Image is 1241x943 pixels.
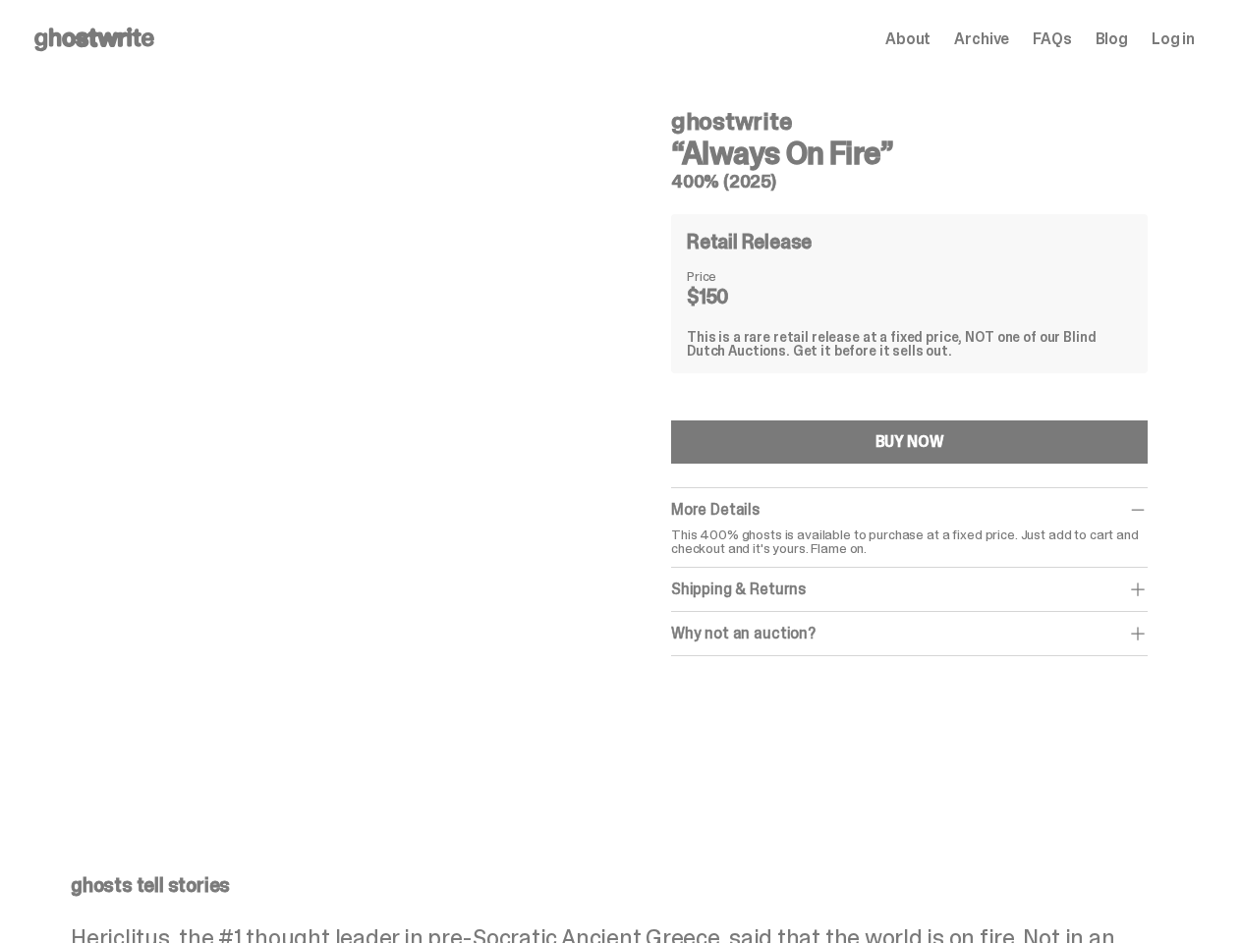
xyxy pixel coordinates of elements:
[875,434,944,450] div: BUY NOW
[1033,31,1071,47] a: FAQs
[671,110,1148,134] h4: ghostwrite
[671,173,1148,191] h5: 400% (2025)
[671,527,1148,555] p: This 400% ghosts is available to purchase at a fixed price. Just add to cart and checkout and it'...
[671,499,760,520] span: More Details
[671,138,1148,169] h3: “Always On Fire”
[1152,31,1195,47] a: Log in
[1096,31,1128,47] a: Blog
[671,420,1148,464] button: BUY NOW
[71,875,1156,895] p: ghosts tell stories
[687,232,812,251] h4: Retail Release
[687,330,1132,358] div: This is a rare retail release at a fixed price, NOT one of our Blind Dutch Auctions. Get it befor...
[954,31,1009,47] a: Archive
[885,31,931,47] a: About
[671,580,1148,599] div: Shipping & Returns
[687,269,785,283] dt: Price
[671,624,1148,643] div: Why not an auction?
[687,287,785,306] dd: $150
